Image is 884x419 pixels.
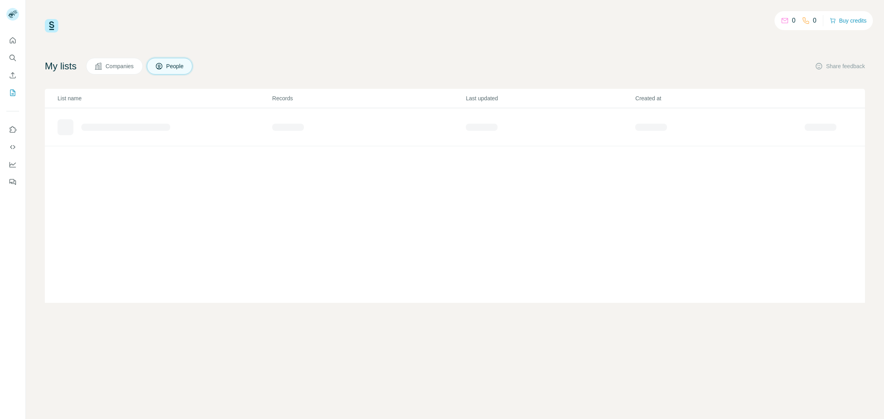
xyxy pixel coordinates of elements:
[6,33,19,48] button: Quick start
[6,157,19,172] button: Dashboard
[58,94,271,102] p: List name
[166,62,184,70] span: People
[6,68,19,82] button: Enrich CSV
[272,94,465,102] p: Records
[106,62,135,70] span: Companies
[45,60,77,73] h4: My lists
[6,140,19,154] button: Use Surfe API
[45,19,58,33] img: Surfe Logo
[813,16,817,25] p: 0
[6,122,19,137] button: Use Surfe on LinkedIn
[815,62,865,70] button: Share feedback
[6,86,19,100] button: My lists
[6,175,19,189] button: Feedback
[830,15,867,26] button: Buy credits
[792,16,796,25] p: 0
[635,94,804,102] p: Created at
[466,94,634,102] p: Last updated
[6,51,19,65] button: Search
